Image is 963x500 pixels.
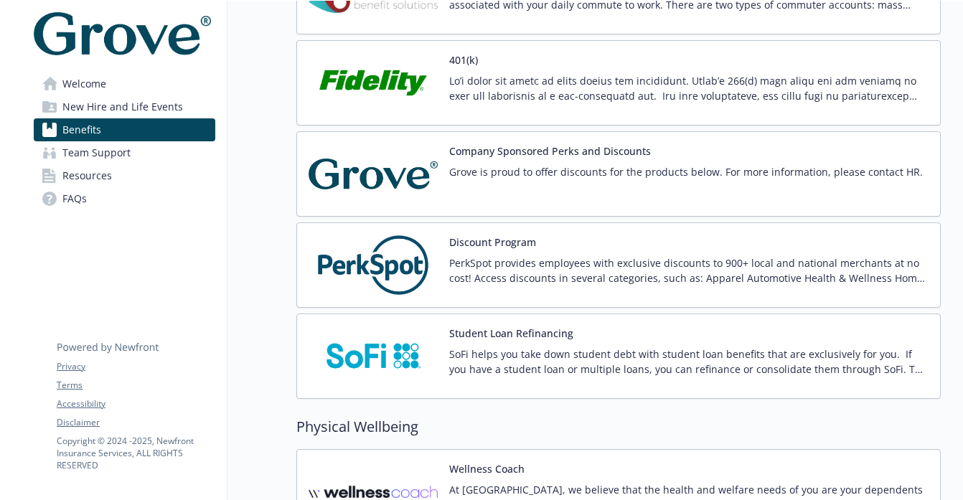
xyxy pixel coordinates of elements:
[449,73,929,103] p: Lo’i dolor sit ametc ad elits doeius tem incididunt. Utlab’e 266(d) magn aliqu eni adm veniamq no...
[34,72,215,95] a: Welcome
[34,141,215,164] a: Team Support
[57,435,215,471] p: Copyright © 2024 - 2025 , Newfront Insurance Services, ALL RIGHTS RESERVED
[296,416,941,438] h2: Physical Wellbeing
[449,461,525,476] button: Wellness Coach
[34,95,215,118] a: New Hire and Life Events
[62,187,87,210] span: FAQs
[309,326,438,387] img: SoFi carrier logo
[449,235,536,250] button: Discount Program
[62,164,112,187] span: Resources
[62,118,101,141] span: Benefits
[34,187,215,210] a: FAQs
[62,72,106,95] span: Welcome
[57,360,215,373] a: Privacy
[34,118,215,141] a: Benefits
[57,397,215,410] a: Accessibility
[34,164,215,187] a: Resources
[449,143,651,159] button: Company Sponsored Perks and Discounts
[309,52,438,113] img: Fidelity Investments carrier logo
[449,52,478,67] button: 401(k)
[57,379,215,392] a: Terms
[449,326,573,341] button: Student Loan Refinancing
[449,346,929,377] p: SoFi helps you take down student debt with student loan benefits that are exclusively for you. If...
[309,235,438,296] img: PerkSpot carrier logo
[449,255,929,286] p: PerkSpot provides employees with exclusive discounts to 900+ local and national merchants at no c...
[309,143,438,204] img: Grove Collaborative carrier logo
[449,164,923,179] p: Grove is proud to offer discounts for the products below. For more information, please contact HR.
[62,141,131,164] span: Team Support
[62,95,183,118] span: New Hire and Life Events
[57,416,215,429] a: Disclaimer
